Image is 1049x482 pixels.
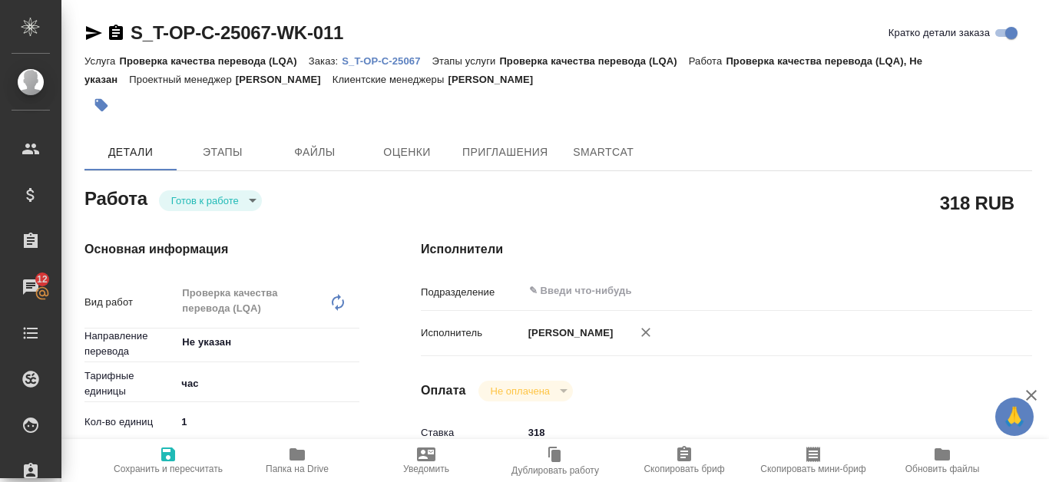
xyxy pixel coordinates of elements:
p: Работа [689,55,726,67]
p: Кол-во единиц [84,414,176,430]
p: [PERSON_NAME] [448,74,544,85]
span: Оценки [370,143,444,162]
div: Готов к работе [478,381,573,401]
p: Исполнитель [421,325,523,341]
button: Open [973,289,976,292]
a: S_T-OP-C-25067 [342,54,432,67]
p: Направление перевода [84,328,176,359]
div: час [176,371,359,397]
span: Детали [94,143,167,162]
button: Удалить исполнителя [629,315,663,349]
h4: Оплата [421,381,466,400]
button: Скопировать ссылку для ЯМессенджера [84,24,103,42]
div: Готов к работе [159,190,262,211]
p: [PERSON_NAME] [236,74,333,85]
h4: Основная информация [84,240,359,259]
p: Вид работ [84,295,176,310]
input: ✎ Введи что-нибудь [528,282,925,300]
p: Подразделение [421,285,523,300]
input: ✎ Введи что-нибудь [523,421,981,444]
h2: Работа [84,183,147,211]
button: Не оплачена [486,385,554,398]
button: Папка на Drive [233,439,362,482]
button: 🙏 [995,398,1034,436]
button: Сохранить и пересчитать [104,439,233,482]
h4: Исполнители [421,240,1032,259]
span: Этапы [186,143,260,162]
span: Сохранить и пересчитать [114,464,223,474]
p: Тарифные единицы [84,368,176,399]
button: Уведомить [362,439,491,482]
span: 🙏 [1001,401,1027,433]
span: SmartCat [567,143,640,162]
span: Приглашения [462,143,548,162]
button: Скопировать мини-бриф [749,439,878,482]
button: Скопировать ссылку [107,24,125,42]
button: Готов к работе [167,194,243,207]
a: 12 [4,268,58,306]
span: Обновить файлы [905,464,980,474]
p: Этапы услуги [432,55,500,67]
span: Уведомить [403,464,449,474]
button: Скопировать бриф [620,439,749,482]
span: Дублировать работу [511,465,599,476]
p: Услуга [84,55,119,67]
button: Open [351,341,354,344]
span: Файлы [278,143,352,162]
p: S_T-OP-C-25067 [342,55,432,67]
p: Проверка качества перевода (LQA) [119,55,308,67]
button: Обновить файлы [878,439,1007,482]
button: Добавить тэг [84,88,118,122]
p: Заказ: [309,55,342,67]
p: [PERSON_NAME] [523,325,614,341]
p: Ставка [421,425,523,441]
span: Скопировать мини-бриф [760,464,865,474]
span: 12 [28,272,57,287]
a: S_T-OP-C-25067-WK-011 [131,22,343,43]
h2: 318 RUB [940,190,1014,216]
span: Кратко детали заказа [889,25,990,41]
span: Скопировать бриф [644,464,724,474]
input: ✎ Введи что-нибудь [176,411,359,433]
p: Клиентские менеджеры [333,74,448,85]
p: Проверка качества перевода (LQA) [499,55,688,67]
span: Папка на Drive [266,464,329,474]
p: Проектный менеджер [129,74,235,85]
button: Дублировать работу [491,439,620,482]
